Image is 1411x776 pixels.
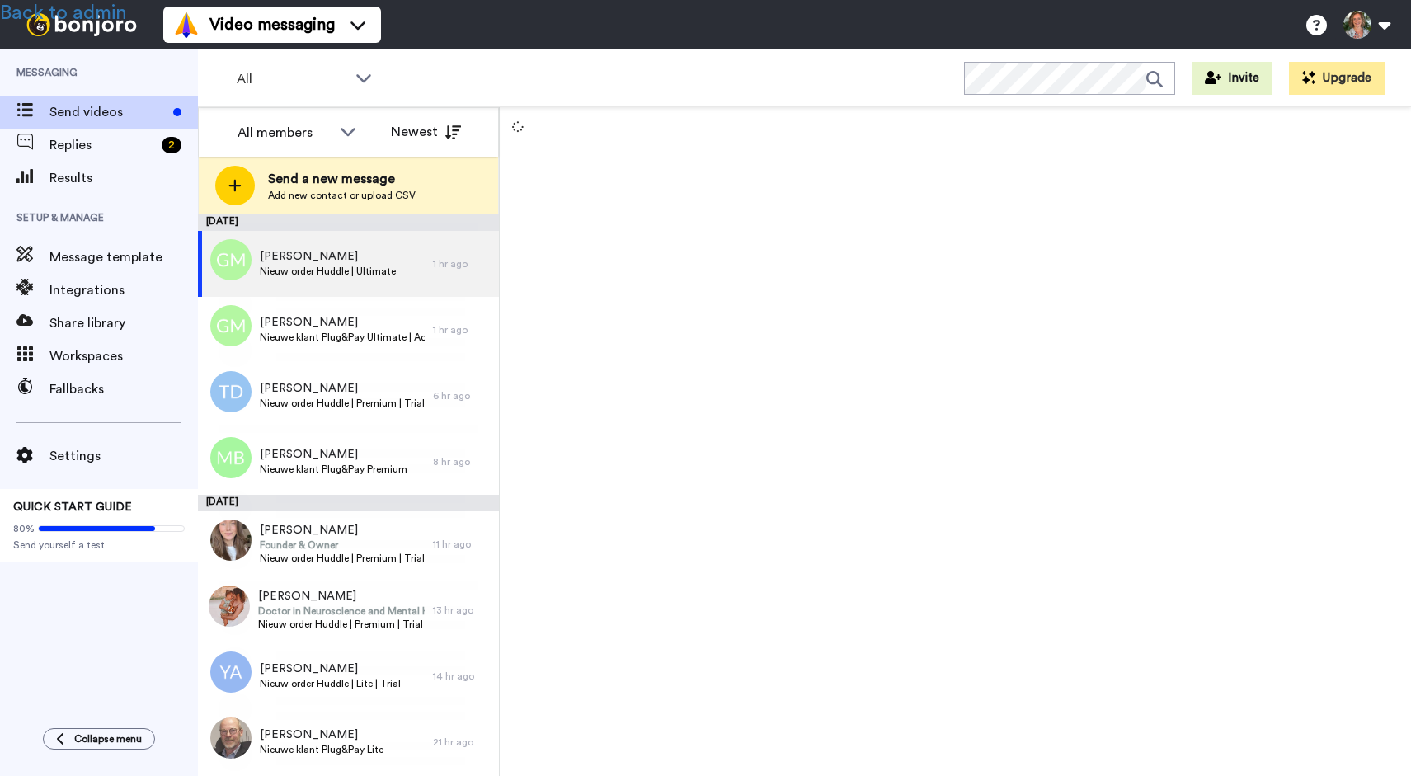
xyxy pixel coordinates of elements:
span: Results [49,168,198,188]
div: 2 [162,137,181,153]
span: [PERSON_NAME] [260,661,401,677]
span: Nieuwe klant Plug&Pay Ultimate | Actie [260,331,425,344]
span: [PERSON_NAME] [260,314,425,331]
div: 1 hr ago [433,323,491,336]
button: Collapse menu [43,728,155,750]
span: Nieuwe klant Plug&Pay Lite [260,743,383,756]
span: [PERSON_NAME] [258,588,425,604]
span: Nieuw order Huddle | Premium | Trial [260,552,425,565]
img: gm.png [210,305,252,346]
span: Collapse menu [74,732,142,745]
span: Share library [49,313,198,333]
img: 4a5e663a-2963-4df4-b446-d20d5a0ac067.jpg [209,586,250,627]
span: [PERSON_NAME] [260,727,383,743]
div: 8 hr ago [433,455,491,468]
img: fe462721-2c0b-40e2-b184-85d31af4f2a6.jpg [210,520,252,561]
span: Workspaces [49,346,198,366]
span: Message template [49,247,198,267]
span: [PERSON_NAME] [260,380,425,397]
span: Settings [49,446,198,466]
div: 21 hr ago [433,736,491,749]
span: Send yourself a test [13,538,185,552]
span: Replies [49,135,155,155]
button: Newest [379,115,473,148]
img: 43de4905-3f74-402b-bc26-9785f63c359b.jpg [210,717,252,759]
span: Doctor in Neuroscience and Mental Health Advocate [258,604,425,618]
span: QUICK START GUIDE [13,501,132,513]
div: 13 hr ago [433,604,491,617]
span: All [237,69,347,89]
img: td.png [210,371,252,412]
div: [DATE] [198,214,499,231]
span: 80% [13,522,35,535]
div: 1 hr ago [433,257,491,270]
span: [PERSON_NAME] [260,248,396,265]
img: vm-color.svg [173,12,200,38]
span: Video messaging [209,13,335,36]
span: Send videos [49,102,167,122]
span: Nieuw order Huddle | Premium | Trial [260,397,425,410]
span: Nieuwe klant Plug&Pay Premium [260,463,407,476]
span: Nieuw order Huddle | Lite | Trial [260,677,401,690]
div: 14 hr ago [433,670,491,683]
img: gm.png [210,239,252,280]
div: [DATE] [198,495,499,511]
span: [PERSON_NAME] [260,446,407,463]
img: mb.png [210,437,252,478]
div: 11 hr ago [433,538,491,551]
span: Fallbacks [49,379,198,399]
span: Send a new message [268,169,416,189]
img: ya.png [210,651,252,693]
span: Nieuw order Huddle | Premium | Trial [258,618,425,631]
span: Add new contact or upload CSV [268,189,416,202]
div: All members [238,123,332,143]
span: Nieuw order Huddle | Ultimate [260,265,396,278]
button: Upgrade [1289,62,1385,95]
span: Integrations [49,280,198,300]
div: 6 hr ago [433,389,491,402]
span: [PERSON_NAME] [260,522,425,538]
span: Founder & Owner [260,538,425,552]
button: Invite [1192,62,1272,95]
